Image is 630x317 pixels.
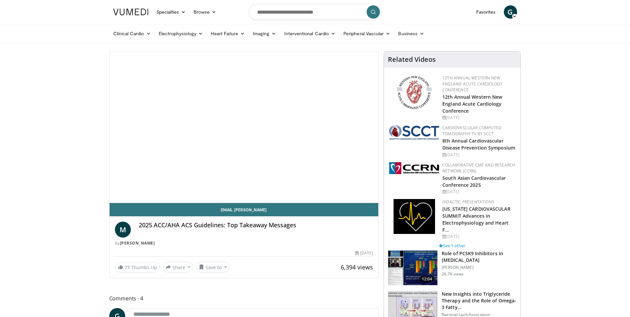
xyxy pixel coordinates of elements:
[442,115,515,121] div: [DATE]
[249,27,280,40] a: Imaging
[109,27,155,40] a: Clinical Cardio
[113,9,148,15] img: VuMedi Logo
[442,125,501,137] a: Cardiovascular Computed Tomography TV by SCCT
[442,234,515,240] div: [DATE]
[442,291,516,311] h3: New Insights into Triglyceride Therapy and the Role of Omega-3 Fatty…
[115,262,160,272] a: 73 Thumbs Up
[442,265,516,270] p: [PERSON_NAME]
[442,175,506,188] a: South Asian Cardiovascular Conference 2025
[442,271,464,277] p: 26.7K views
[207,27,249,40] a: Heart Failure
[394,27,428,40] a: Business
[155,27,207,40] a: Electrophysiology
[442,189,515,195] div: [DATE]
[442,250,516,264] h3: Role of PCSK9 Inhibitors in [MEDICAL_DATA]
[163,262,194,272] button: Share
[339,27,394,40] a: Peripheral Vascular
[394,199,435,234] img: 1860aa7a-ba06-47e3-81a4-3dc728c2b4cf.png.150x105_q85_autocrop_double_scale_upscale_version-0.2.png
[280,27,340,40] a: Interventional Cardio
[442,206,510,233] a: [US_STATE] CARDIOVASCULAR SUMMIT Advances in Electrophysiology and Heart F…
[249,4,382,20] input: Search topics, interventions
[341,263,373,271] span: 6,394 views
[110,203,379,216] a: Email [PERSON_NAME]
[439,243,465,249] a: See 1 other
[442,199,515,205] div: Didactic Presentations
[419,276,435,282] span: 12:04
[442,138,515,151] a: 8th Annual Cardiovascular Disease Prevention Symposium
[472,5,500,19] a: Favorites
[442,75,502,93] a: 12th Annual Western New England Acute Cardiology Conference
[196,262,230,272] button: Save to
[388,55,436,63] h4: Related Videos
[442,94,502,114] a: 12th Annual Western New England Acute Cardiology Conference
[388,251,437,285] img: 3346fd73-c5f9-4d1f-bb16-7b1903aae427.150x105_q85_crop-smart_upscale.jpg
[152,5,190,19] a: Specialties
[396,75,433,110] img: 0954f259-7907-4053-a817-32a96463ecc8.png.150x105_q85_autocrop_double_scale_upscale_version-0.2.png
[389,162,439,174] img: a04ee3ba-8487-4636-b0fb-5e8d268f3737.png.150x105_q85_autocrop_double_scale_upscale_version-0.2.png
[110,52,379,203] video-js: Video Player
[442,152,515,158] div: [DATE]
[115,240,373,246] div: By
[388,250,516,285] a: 12:04 Role of PCSK9 Inhibitors in [MEDICAL_DATA] [PERSON_NAME] 26.7K views
[442,162,515,174] a: Collaborative CME and Research Network (CCRN)
[115,222,131,238] a: M
[109,294,379,303] span: Comments 4
[139,222,373,229] h4: 2025 ACC/AHA ACS Guidelines: Top Takeaway Messages
[389,125,439,140] img: 51a70120-4f25-49cc-93a4-67582377e75f.png.150x105_q85_autocrop_double_scale_upscale_version-0.2.png
[120,240,155,246] a: [PERSON_NAME]
[190,5,220,19] a: Browse
[355,250,373,256] div: [DATE]
[504,5,517,19] a: G
[125,264,130,270] span: 73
